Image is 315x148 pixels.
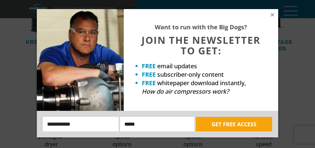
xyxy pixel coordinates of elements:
strong: Want to run with the Big Dogs? [155,23,247,31]
strong: FREE [142,70,156,79]
button: Close [270,12,275,18]
span: subscriber-only content [157,70,224,79]
span: whitepaper download instantly, [157,79,246,87]
em: How do air compressors work? [142,87,229,95]
button: GET FREE ACCESS [196,117,272,131]
input: Email [120,117,194,131]
strong: FREE [142,62,156,70]
input: Name: [43,117,119,131]
strong: FREE [142,79,156,87]
span: JOIN THE NEWSLETTER TO GET: [142,34,260,57]
span: email updates [157,62,197,70]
